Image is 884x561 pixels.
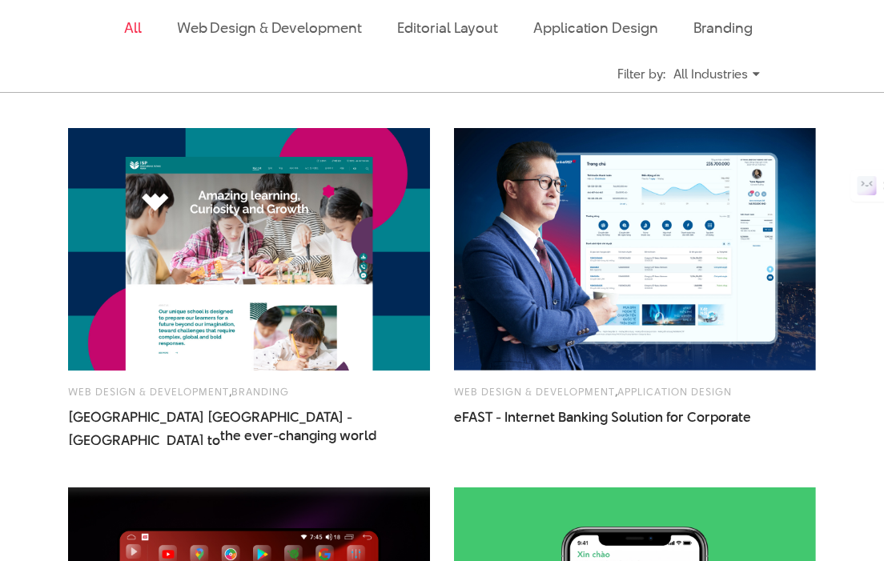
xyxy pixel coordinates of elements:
[124,18,142,38] a: All
[558,407,608,427] span: Banking
[454,128,816,371] img: Efast_internet_banking_Thiet_ke_Trai_nghiemThumbnail
[454,383,816,400] div: ,
[68,384,229,399] a: Web Design & Development
[617,60,665,88] div: Filter by:
[687,407,751,427] span: Corporate
[177,18,362,38] a: Web Design & Development
[693,18,753,38] a: Branding
[68,128,430,371] img: Thiết kế WebsiteTrường Quốc tế Westlink
[496,407,501,427] span: -
[673,60,760,88] div: All Industries
[220,427,376,445] span: the ever-changing world
[454,408,774,445] a: eFAST - Internet Banking Solution for Corporate
[454,407,492,427] span: eFAST
[617,384,732,399] a: Application Design
[68,383,430,400] div: ,
[397,18,499,38] a: Editorial Layout
[68,408,388,445] a: [GEOGRAPHIC_DATA] [GEOGRAPHIC_DATA] - [GEOGRAPHIC_DATA] tothe ever-changing world
[454,384,615,399] a: Web Design & Development
[666,407,684,427] span: for
[68,408,388,445] span: [GEOGRAPHIC_DATA] [GEOGRAPHIC_DATA] - [GEOGRAPHIC_DATA] to
[533,18,657,38] a: Application Design
[231,384,289,399] a: Branding
[611,407,663,427] span: Solution
[504,407,555,427] span: Internet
